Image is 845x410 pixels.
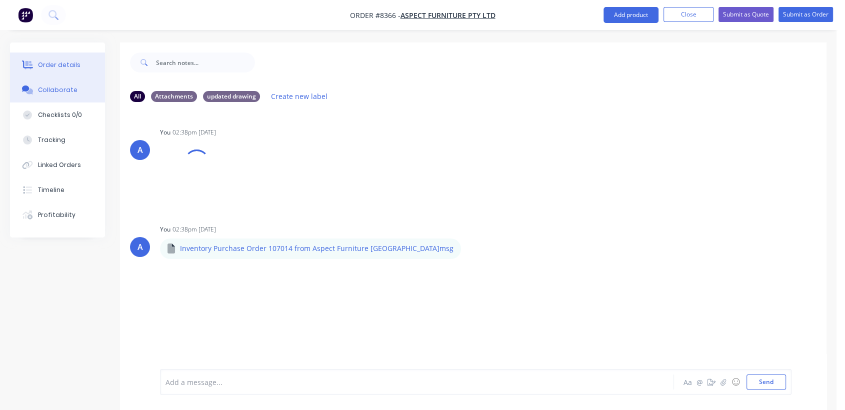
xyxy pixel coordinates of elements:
[681,376,693,388] button: Aa
[10,202,105,227] button: Profitability
[778,7,833,22] button: Submit as Order
[156,52,255,72] input: Search notes...
[729,376,741,388] button: ☺
[10,152,105,177] button: Linked Orders
[137,241,143,253] div: A
[38,60,80,69] div: Order details
[151,91,197,102] div: Attachments
[10,77,105,102] button: Collaborate
[160,128,170,137] div: You
[38,85,77,94] div: Collaborate
[603,7,658,23] button: Add product
[266,89,333,103] button: Create new label
[38,110,82,119] div: Checklists 0/0
[10,102,105,127] button: Checklists 0/0
[38,210,75,219] div: Profitability
[160,225,170,234] div: You
[350,10,400,20] span: Order #8366 -
[38,135,65,144] div: Tracking
[203,91,260,102] div: updated drawing
[663,7,713,22] button: Close
[10,52,105,77] button: Order details
[10,127,105,152] button: Tracking
[718,7,773,22] button: Submit as Quote
[746,374,786,389] button: Send
[38,185,64,194] div: Timeline
[38,160,81,169] div: Linked Orders
[400,10,495,20] a: Aspect Furniture Pty Ltd
[180,243,453,253] p: Inventory Purchase Order 107014 from Aspect Furniture [GEOGRAPHIC_DATA]msg
[172,128,216,137] div: 02:38pm [DATE]
[130,91,145,102] div: All
[137,144,143,156] div: A
[10,177,105,202] button: Timeline
[693,376,705,388] button: @
[172,225,216,234] div: 02:38pm [DATE]
[18,7,33,22] img: Factory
